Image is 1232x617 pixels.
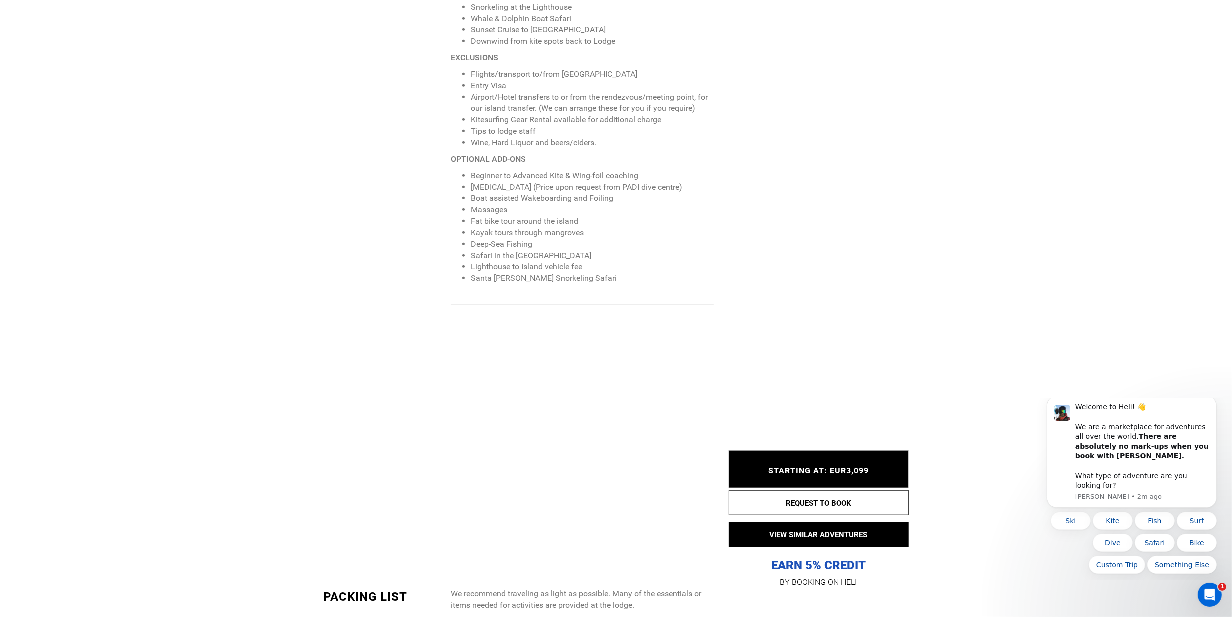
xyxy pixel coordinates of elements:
[1218,583,1226,591] span: 1
[471,24,713,36] li: Sunset Cruise to [GEOGRAPHIC_DATA]
[471,273,713,284] li: Santa [PERSON_NAME] Snorkeling Safari
[451,588,713,611] p: We recommend traveling as light as possible. Many of the essentials or items needed for activitie...
[471,36,713,47] li: Downwind from kite spots back to Lodge
[471,193,713,204] li: Boat assisted Wakeboarding and Foiling
[471,2,713,13] li: Snorkeling at the Lighthouse
[768,466,869,475] span: STARTING AT: EUR3,099
[23,6,39,22] img: Profile image for Carl
[57,157,114,175] button: Quick reply: Custom Trip
[61,135,101,153] button: Quick reply: Dive
[471,126,713,137] li: Tips to lodge staff
[44,34,177,61] b: There are absolutely no mark-ups when you book with [PERSON_NAME].
[471,261,713,273] li: Lighthouse to Island vehicle fee
[729,490,909,515] button: REQUEST TO BOOK
[324,588,444,605] div: PACKING LIST
[451,53,498,62] strong: EXCLUSIONS
[145,113,185,131] button: Quick reply: Surf
[471,92,713,115] li: Airport/Hotel transfers to or from the rendezvous/meeting point, for our island transfer. (We can...
[471,250,713,262] li: Safari in the [GEOGRAPHIC_DATA]
[729,575,909,589] p: BY BOOKING ON HELI
[471,170,713,182] li: Beginner to Advanced Kite & Wing-foil coaching
[471,114,713,126] li: Kitesurfing Gear Rental available for additional charge
[15,113,185,175] div: Quick reply options
[729,522,909,547] button: VIEW SIMILAR ADVENTURES
[471,80,713,92] li: Entry Visa
[471,182,713,193] li: [MEDICAL_DATA] (Price upon request from PADI dive centre)
[471,204,713,216] li: Massages
[451,154,526,164] strong: OPTIONAL ADD-ONS
[471,227,713,239] li: Kayak tours through mangroves
[471,216,713,227] li: Fat bike tour around the island
[44,4,178,92] div: Message content
[1032,398,1232,580] iframe: Intercom notifications message
[471,13,713,25] li: Whale & Dolphin Boat Safari
[145,135,185,153] button: Quick reply: Bike
[19,113,59,131] button: Quick reply: Ski
[116,157,185,175] button: Quick reply: Something Else
[103,113,143,131] button: Quick reply: Fish
[471,137,713,149] li: Wine, Hard Liquor and beers/ciders.
[471,69,713,80] li: Flights/transport to/from [GEOGRAPHIC_DATA]
[729,458,909,573] p: EARN 5% CREDIT
[103,135,143,153] button: Quick reply: Safari
[471,239,713,250] li: Deep-Sea Fishing
[1198,583,1222,607] iframe: Intercom live chat
[44,94,178,103] p: Message from Carl, sent 2m ago
[44,4,178,92] div: Welcome to Heli! 👋 We are a marketplace for adventures all over the world. What type of adventure...
[61,113,101,131] button: Quick reply: Kite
